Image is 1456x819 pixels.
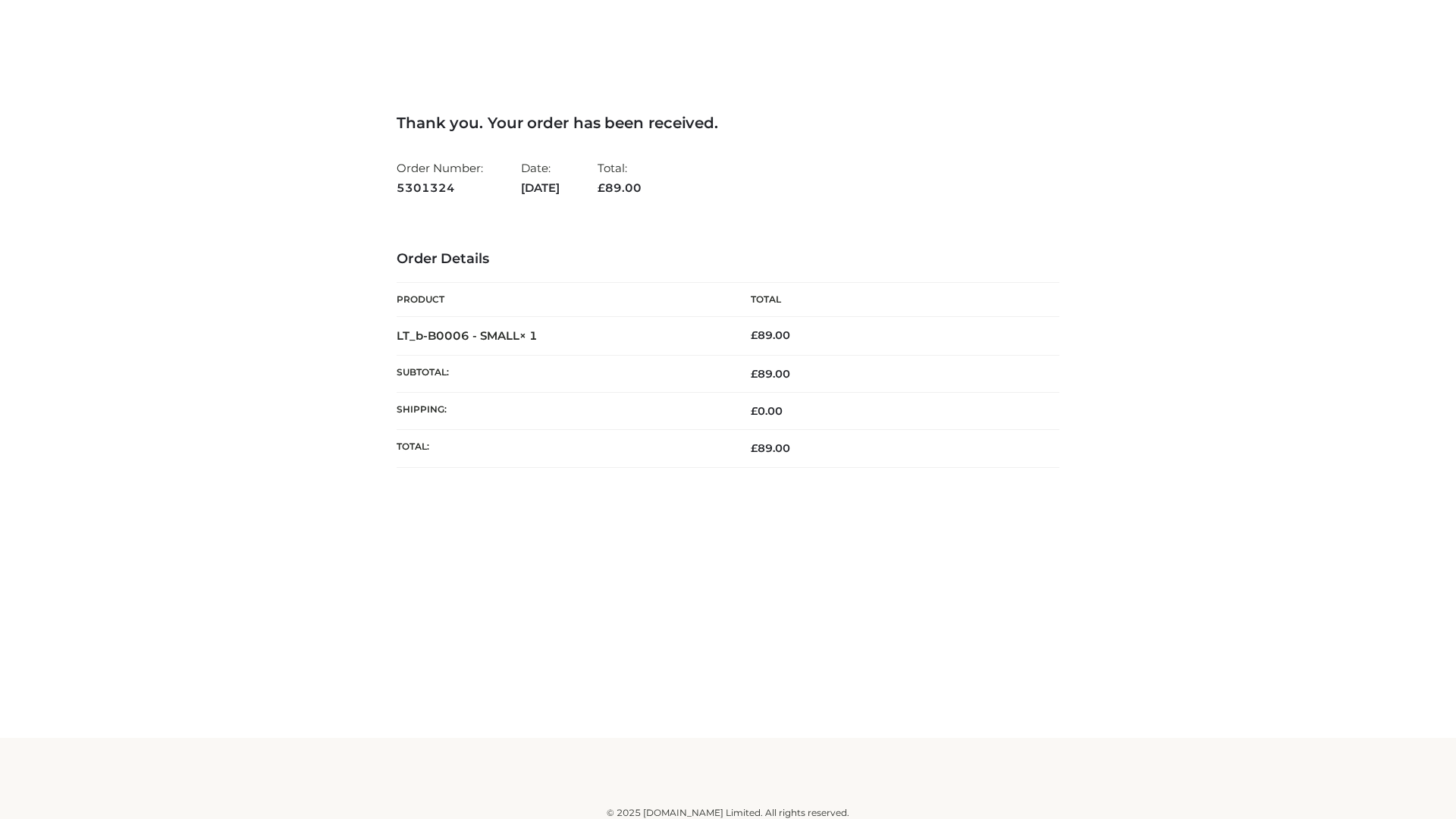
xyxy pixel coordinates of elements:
[751,404,758,418] span: £
[751,441,790,455] span: 89.00
[397,283,728,317] th: Product
[521,178,560,198] strong: [DATE]
[521,155,560,201] li: Date:
[751,367,758,381] span: £
[397,178,483,198] strong: 5301324
[397,355,728,392] th: Subtotal:
[397,251,1059,268] h3: Order Details
[397,114,1059,132] h3: Thank you. Your order has been received.
[751,441,758,455] span: £
[519,328,538,343] strong: × 1
[598,180,642,195] span: 89.00
[751,328,790,342] bdi: 89.00
[397,328,538,343] strong: LT_b-B0006 - SMALL
[751,367,790,381] span: 89.00
[751,404,783,418] bdi: 0.00
[397,155,483,201] li: Order Number:
[751,328,758,342] span: £
[598,155,642,201] li: Total:
[397,430,728,467] th: Total:
[397,393,728,430] th: Shipping:
[598,180,605,195] span: £
[728,283,1059,317] th: Total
